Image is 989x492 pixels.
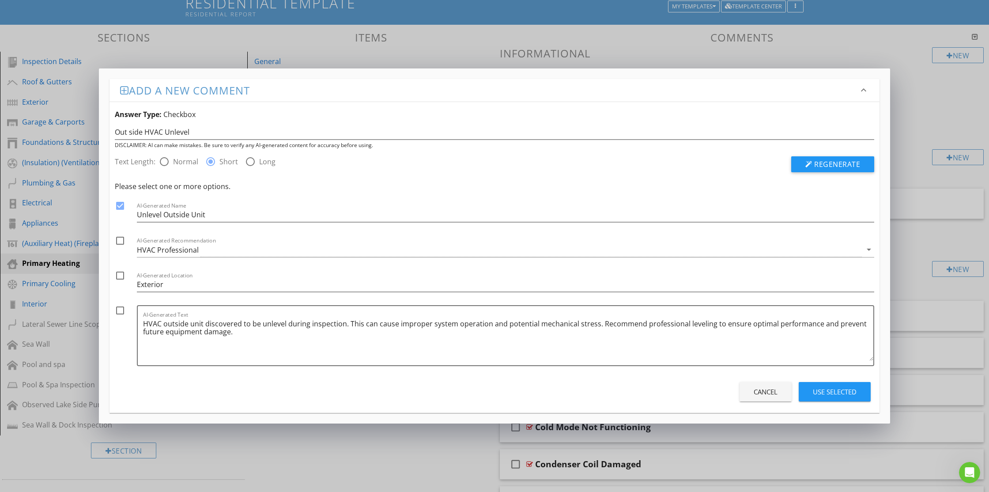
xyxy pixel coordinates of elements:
[813,387,857,397] div: Use Selected
[115,141,874,149] div: DISCLAIMER: AI can make mistakes. Be sure to verify any AI-generated content for accuracy before ...
[814,159,860,169] span: Regenerate
[173,157,198,166] label: Normal
[959,462,980,483] iframe: Intercom live chat
[858,85,869,95] i: keyboard_arrow_down
[219,157,238,166] label: Short
[740,382,792,401] button: Cancel
[864,244,874,255] i: arrow_drop_down
[120,84,858,96] h3: Add a new comment
[754,387,778,397] div: Cancel
[115,125,874,140] input: Enter a few words (ex: leaky kitchen faucet)
[163,110,196,119] span: Checkbox
[137,277,874,292] input: AI-Generated Location
[791,156,874,172] button: Regenerate
[115,156,159,167] label: Text Length:
[115,181,874,192] div: Please select one or more options.
[799,382,871,401] button: Use Selected
[137,208,874,222] input: AI-Generated Name
[115,110,162,119] strong: Answer Type:
[137,246,199,254] div: HVAC Professional
[259,157,276,166] label: Long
